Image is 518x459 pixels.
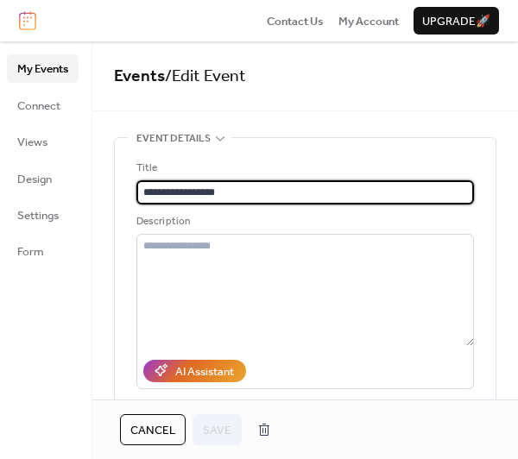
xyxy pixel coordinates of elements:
[165,60,246,92] span: / Edit Event
[136,213,471,230] div: Description
[17,60,68,78] span: My Events
[338,12,399,29] a: My Account
[143,360,246,382] button: AI Assistant
[175,363,234,380] div: AI Assistant
[17,207,59,224] span: Settings
[19,11,36,30] img: logo
[422,13,490,30] span: Upgrade 🚀
[136,130,211,148] span: Event details
[17,171,52,188] span: Design
[136,160,471,177] div: Title
[7,201,79,229] a: Settings
[7,237,79,265] a: Form
[120,414,186,445] button: Cancel
[7,128,79,155] a: Views
[130,422,175,439] span: Cancel
[7,54,79,82] a: My Events
[267,12,324,29] a: Contact Us
[17,243,44,261] span: Form
[7,91,79,119] a: Connect
[338,13,399,30] span: My Account
[7,165,79,192] a: Design
[17,97,60,115] span: Connect
[267,13,324,30] span: Contact Us
[17,134,47,151] span: Views
[114,60,165,92] a: Events
[414,7,499,35] button: Upgrade🚀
